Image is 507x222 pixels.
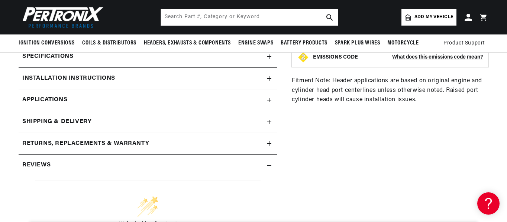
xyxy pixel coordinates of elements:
[235,34,277,52] summary: Engine Swaps
[22,160,51,170] h2: Reviews
[384,34,422,52] summary: Motorcycle
[78,34,140,52] summary: Coils & Distributors
[19,89,277,111] a: Applications
[392,54,483,60] strong: What does this emissions code mean?
[19,133,277,155] summary: Returns, Replacements & Warranty
[238,39,273,47] span: Engine Swaps
[387,39,419,47] span: Motorcycle
[140,34,235,52] summary: Headers, Exhausts & Components
[22,117,91,127] h2: Shipping & Delivery
[82,39,136,47] span: Coils & Distributors
[19,4,104,30] img: Pertronix
[443,34,488,52] summary: Product Support
[322,9,338,26] button: search button
[335,39,380,47] span: Spark Plug Wires
[19,68,277,89] summary: Installation instructions
[19,111,277,133] summary: Shipping & Delivery
[313,54,483,61] button: EMISSIONS CODEWhat does this emissions code mean?
[401,9,456,26] a: Add my vehicle
[414,14,453,21] span: Add my vehicle
[297,52,309,63] img: Emissions code
[22,139,149,149] h2: Returns, Replacements & Warranty
[19,155,277,176] summary: Reviews
[19,39,75,47] span: Ignition Conversions
[281,39,327,47] span: Battery Products
[22,74,115,83] h2: Installation instructions
[22,95,67,105] span: Applications
[331,34,384,52] summary: Spark Plug Wires
[443,39,485,47] span: Product Support
[22,52,73,62] h2: Specifications
[161,9,338,26] input: Search Part #, Category or Keyword
[19,46,277,67] summary: Specifications
[144,39,231,47] span: Headers, Exhausts & Components
[313,54,358,60] strong: EMISSIONS CODE
[19,34,78,52] summary: Ignition Conversions
[277,34,331,52] summary: Battery Products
